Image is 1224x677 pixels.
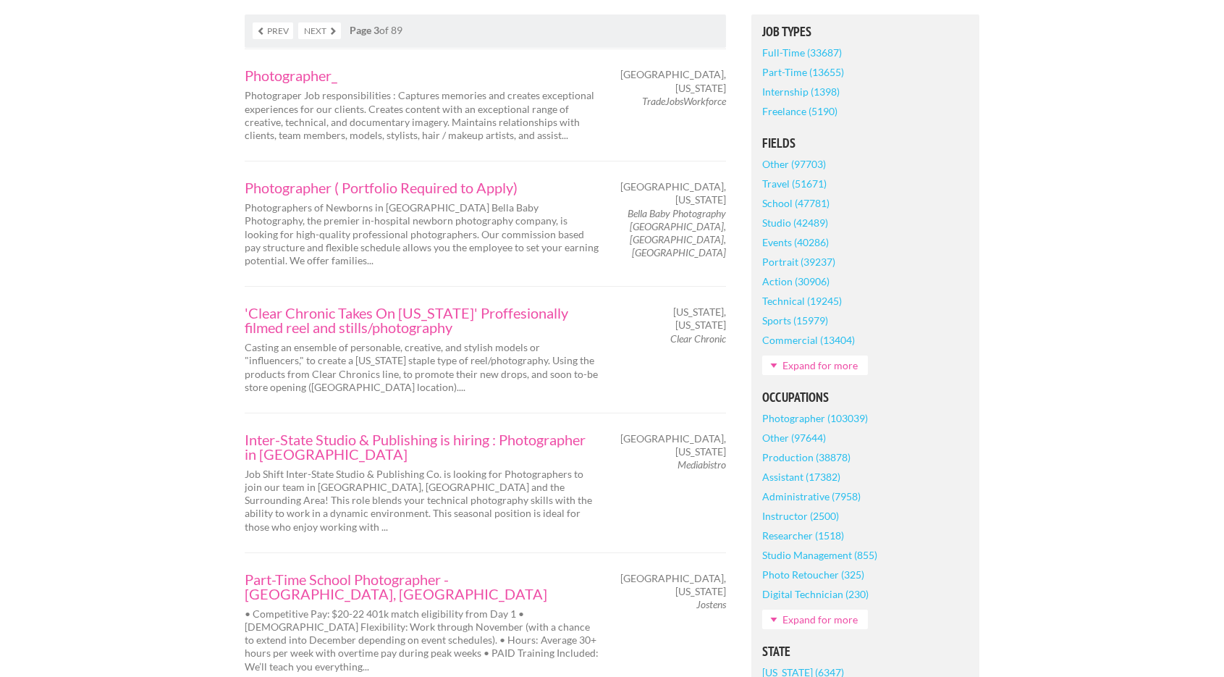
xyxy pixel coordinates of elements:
[642,95,726,107] em: TradeJobsWorkforce
[245,180,599,195] a: Photographer ( Portfolio Required to Apply)
[625,306,726,332] span: [US_STATE], [US_STATE]
[245,468,599,534] p: Job Shift Inter-State Studio & Publishing Co. is looking for Photographers to join our team in [G...
[762,408,868,428] a: Photographer (103039)
[762,232,829,252] a: Events (40286)
[762,82,840,101] a: Internship (1398)
[762,584,869,604] a: Digital Technician (230)
[245,572,599,601] a: Part-Time School Photographer - [GEOGRAPHIC_DATA], [GEOGRAPHIC_DATA]
[762,25,968,38] h5: Job Types
[245,201,599,267] p: Photographers of Newborns in [GEOGRAPHIC_DATA] Bella Baby Photography, the premier in-hospital ne...
[762,137,968,150] h5: Fields
[762,391,968,404] h5: Occupations
[620,572,726,598] span: [GEOGRAPHIC_DATA], [US_STATE]
[762,428,826,447] a: Other (97644)
[670,332,726,345] em: Clear Chronic
[762,467,840,487] a: Assistant (17382)
[762,645,968,658] h5: State
[245,306,599,335] a: 'Clear Chronic Takes On [US_STATE]' Proffesionally filmed reel and stills/photography
[253,22,293,39] a: Prev
[245,607,599,673] p: • Competitive Pay: $20-22 401k match eligibility from Day 1 • [DEMOGRAPHIC_DATA] Flexibility: Wor...
[350,24,379,36] strong: Page 3
[762,291,842,311] a: Technical (19245)
[762,545,877,565] a: Studio Management (855)
[762,447,851,467] a: Production (38878)
[762,487,861,506] a: Administrative (7958)
[762,506,839,526] a: Instructor (2500)
[762,252,835,272] a: Portrait (39237)
[762,330,855,350] a: Commercial (13404)
[762,565,864,584] a: Photo Retoucher (325)
[245,341,599,394] p: Casting an ensemble of personable, creative, and stylish models or "influencers," to create a [US...
[762,272,830,291] a: Action (30906)
[245,68,599,83] a: Photographer_
[762,356,868,375] a: Expand for more
[245,14,726,48] nav: of 89
[762,526,844,545] a: Researcher (1518)
[762,193,830,213] a: School (47781)
[762,174,827,193] a: Travel (51671)
[762,43,842,62] a: Full-Time (33687)
[696,598,726,610] em: Jostens
[245,432,599,461] a: Inter-State Studio & Publishing is hiring : Photographer in [GEOGRAPHIC_DATA]
[762,154,826,174] a: Other (97703)
[762,101,837,121] a: Freelance (5190)
[620,68,726,94] span: [GEOGRAPHIC_DATA], [US_STATE]
[762,610,868,629] a: Expand for more
[762,213,828,232] a: Studio (42489)
[620,180,726,206] span: [GEOGRAPHIC_DATA], [US_STATE]
[620,432,726,458] span: [GEOGRAPHIC_DATA], [US_STATE]
[298,22,341,39] a: Next
[762,311,828,330] a: Sports (15979)
[678,458,726,471] em: Mediabistro
[762,62,844,82] a: Part-Time (13655)
[245,89,599,142] p: Photograper Job responsibilities : Captures memories and creates exceptional experiences for our ...
[628,207,726,259] em: Bella Baby Photography [GEOGRAPHIC_DATA], [GEOGRAPHIC_DATA], [GEOGRAPHIC_DATA]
